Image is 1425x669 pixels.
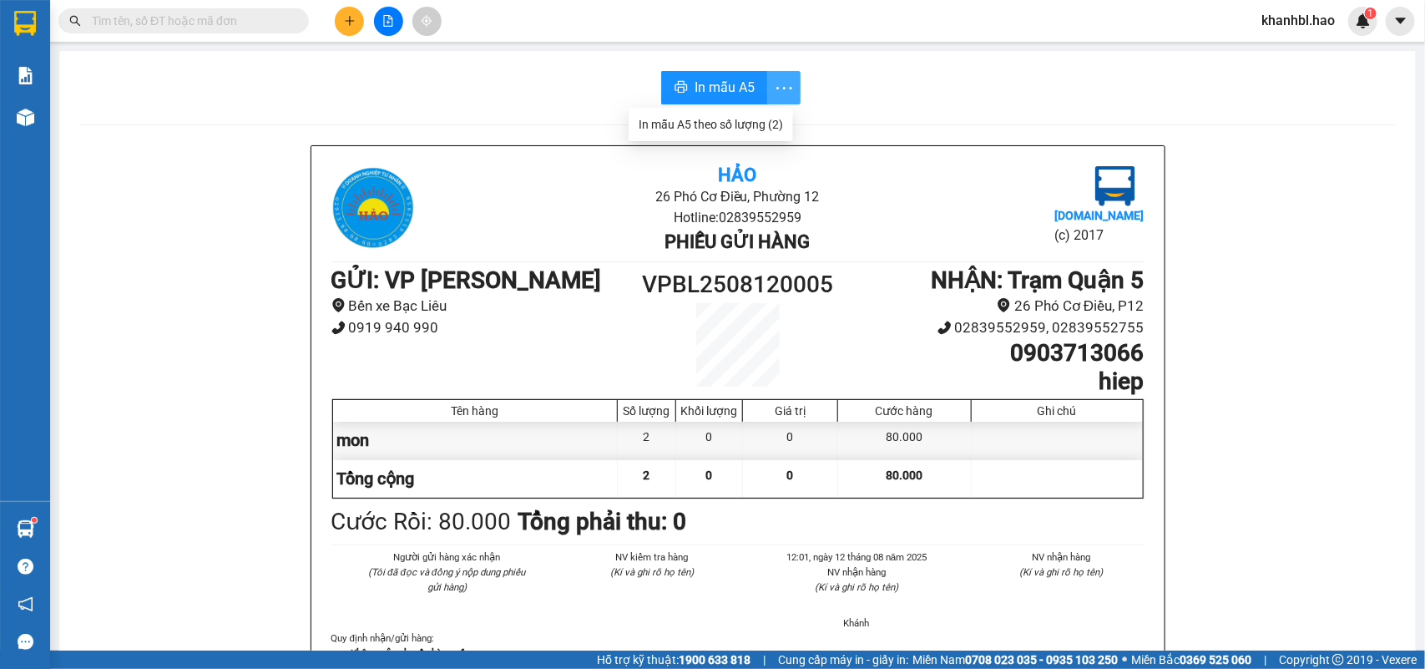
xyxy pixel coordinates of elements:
strong: 0369 525 060 [1180,653,1251,666]
div: Số lượng [622,404,671,418]
b: Phiếu gửi hàng [664,231,810,252]
li: Người gửi hàng xác nhận [365,550,530,565]
li: NV kiểm tra hàng [569,550,735,565]
span: 80.000 [886,469,922,482]
div: 2 [618,422,676,459]
sup: 1 [1365,8,1377,19]
span: Hỗ trợ kỹ thuật: [597,651,750,669]
h1: hiep [839,367,1144,396]
input: Tìm tên, số ĐT hoặc mã đơn [92,12,289,30]
i: (Kí và ghi rõ họ tên) [815,581,898,593]
strong: 0708 023 035 - 0935 103 250 [965,653,1118,666]
span: | [763,651,766,669]
span: 2 [644,469,650,482]
sup: 1 [32,518,37,523]
h1: VPBL2508120005 [636,266,840,303]
span: 1 [1367,8,1373,19]
b: [DOMAIN_NAME] [1054,209,1144,222]
span: copyright [1332,654,1344,666]
span: Miền Nam [912,651,1118,669]
span: printer [675,80,688,96]
span: | [1264,651,1266,669]
li: Hotline: 02839552959 [156,62,698,83]
span: plus [344,15,356,27]
b: GỬI : VP [PERSON_NAME] [331,266,602,294]
button: caret-down [1386,7,1415,36]
button: more [767,71,801,104]
span: environment [997,298,1011,312]
div: Khối lượng [680,404,738,418]
span: search [69,15,81,27]
li: NV nhận hàng [979,550,1145,565]
li: NV nhận hàng [775,565,940,580]
button: file-add [374,7,403,36]
b: NHẬN : Trạm Quận 5 [932,266,1145,294]
span: 0 [787,469,794,482]
img: logo.jpg [331,166,415,250]
span: Miền Bắc [1131,651,1251,669]
img: logo.jpg [1095,166,1135,206]
strong: Không vận chuyển hàng cấm. [351,647,477,659]
div: Tên hàng [337,404,614,418]
span: environment [331,298,346,312]
b: GỬI : VP [PERSON_NAME] [21,121,291,149]
div: mon [333,422,619,459]
li: 02839552959, 02839552755 [839,317,1144,339]
li: (c) 2017 [1054,225,1144,246]
button: printerIn mẫu A5 [661,71,768,104]
li: 26 Phó Cơ Điều, Phường 12 [467,186,1008,207]
h1: 0903713066 [839,339,1144,367]
strong: 1900 633 818 [679,653,750,666]
div: In mẫu A5 theo số lượng (2) [639,115,783,134]
span: question-circle [18,559,33,575]
b: Tổng phải thu: 0 [518,508,687,535]
span: Tổng cộng [337,469,415,489]
img: icon-new-feature [1356,13,1371,28]
li: Khánh [775,616,940,631]
div: Cước hàng [842,404,966,418]
img: logo.jpg [21,21,104,104]
span: 0 [706,469,713,482]
button: plus [335,7,364,36]
i: (Kí và ghi rõ họ tên) [610,566,694,578]
span: aim [421,15,432,27]
li: Bến xe Bạc Liêu [331,295,636,317]
i: (Kí và ghi rõ họ tên) [1020,566,1104,578]
span: phone [331,321,346,335]
li: 26 Phó Cơ Điều, P12 [839,295,1144,317]
span: phone [937,321,952,335]
div: Ghi chú [976,404,1139,418]
img: solution-icon [17,67,34,84]
li: 26 Phó Cơ Điều, Phường 12 [156,41,698,62]
div: 80.000 [838,422,971,459]
span: In mẫu A5 [695,77,755,98]
div: Cước Rồi : 80.000 [331,504,512,540]
i: (Tôi đã đọc và đồng ý nộp dung phiếu gửi hàng) [368,566,525,593]
span: Cung cấp máy in - giấy in: [778,651,908,669]
div: 0 [676,422,743,459]
div: Giá trị [747,404,833,418]
img: warehouse-icon [17,109,34,126]
span: more [768,78,800,99]
li: Hotline: 02839552959 [467,207,1008,228]
b: Hảo [718,165,756,185]
span: notification [18,596,33,612]
img: warehouse-icon [17,520,34,538]
img: logo-vxr [14,11,36,36]
button: aim [412,7,442,36]
span: file-add [382,15,394,27]
span: message [18,634,33,650]
div: 0 [743,422,838,459]
span: ⚪️ [1122,656,1127,663]
li: 0919 940 990 [331,317,636,339]
li: 12:01, ngày 12 tháng 08 năm 2025 [775,550,940,565]
span: khanhbl.hao [1248,10,1348,31]
span: caret-down [1393,13,1408,28]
